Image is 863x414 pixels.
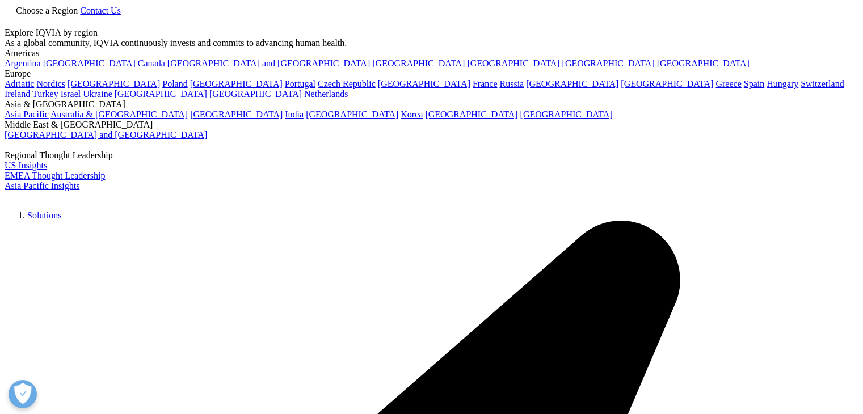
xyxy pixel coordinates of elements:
[5,38,858,48] div: As a global community, IQVIA continuously invests and commits to advancing human health.
[68,79,160,88] a: [GEOGRAPHIC_DATA]
[190,109,283,119] a: [GEOGRAPHIC_DATA]
[657,58,750,68] a: [GEOGRAPHIC_DATA]
[562,58,655,68] a: [GEOGRAPHIC_DATA]
[801,79,844,88] a: Switzerland
[526,79,618,88] a: [GEOGRAPHIC_DATA]
[306,109,398,119] a: [GEOGRAPHIC_DATA]
[5,171,105,180] a: EMEA Thought Leadership
[744,79,764,88] a: Spain
[167,58,370,68] a: [GEOGRAPHIC_DATA] and [GEOGRAPHIC_DATA]
[5,99,858,109] div: Asia & [GEOGRAPHIC_DATA]
[16,6,78,15] span: Choose a Region
[32,89,58,99] a: Turkey
[5,79,34,88] a: Adriatic
[5,48,858,58] div: Americas
[304,89,348,99] a: Netherlands
[61,89,81,99] a: Israel
[5,120,858,130] div: Middle East & [GEOGRAPHIC_DATA]
[473,79,498,88] a: France
[318,79,376,88] a: Czech Republic
[27,210,61,220] a: Solutions
[500,79,524,88] a: Russia
[372,58,465,68] a: [GEOGRAPHIC_DATA]
[285,109,304,119] a: India
[520,109,613,119] a: [GEOGRAPHIC_DATA]
[5,58,41,68] a: Argentina
[5,150,858,160] div: Regional Thought Leadership
[190,79,283,88] a: [GEOGRAPHIC_DATA]
[9,380,37,408] button: Abrir preferências
[715,79,741,88] a: Greece
[5,69,858,79] div: Europe
[5,160,47,170] a: US Insights
[138,58,165,68] a: Canada
[401,109,423,119] a: Korea
[50,109,188,119] a: Australia & [GEOGRAPHIC_DATA]
[5,28,858,38] div: Explore IQVIA by region
[467,58,559,68] a: [GEOGRAPHIC_DATA]
[115,89,207,99] a: [GEOGRAPHIC_DATA]
[5,130,207,140] a: [GEOGRAPHIC_DATA] and [GEOGRAPHIC_DATA]
[285,79,315,88] a: Portugal
[83,89,112,99] a: Ukraine
[5,89,30,99] a: Ireland
[43,58,136,68] a: [GEOGRAPHIC_DATA]
[621,79,713,88] a: [GEOGRAPHIC_DATA]
[36,79,65,88] a: Nordics
[378,79,470,88] a: [GEOGRAPHIC_DATA]
[209,89,302,99] a: [GEOGRAPHIC_DATA]
[80,6,121,15] a: Contact Us
[5,109,49,119] a: Asia Pacific
[5,181,79,191] a: Asia Pacific Insights
[425,109,517,119] a: [GEOGRAPHIC_DATA]
[162,79,187,88] a: Poland
[767,79,798,88] a: Hungary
